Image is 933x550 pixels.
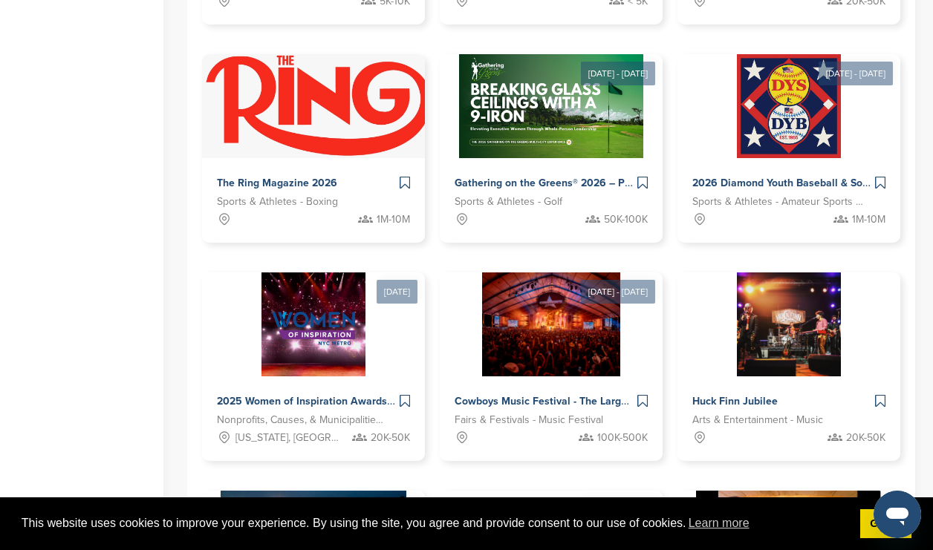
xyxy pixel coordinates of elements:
[202,249,425,461] a: [DATE] Sponsorpitch & 2025 Women of Inspiration Awards Sponsorship Nonprofits, Causes, & Municipa...
[202,54,425,243] a: Sponsorpitch & The Ring Magazine 2026 Sports & Athletes - Boxing 1M-10M
[217,177,337,189] span: The Ring Magazine 2026
[440,30,663,243] a: [DATE] - [DATE] Sponsorpitch & Gathering on the Greens® 2026 – Premium Golf & Executive Women Spo...
[202,54,435,158] img: Sponsorpitch &
[217,395,449,407] span: 2025 Women of Inspiration Awards Sponsorship
[482,272,621,376] img: Sponsorpitch &
[217,194,338,210] span: Sports & Athletes - Boxing
[692,194,863,210] span: Sports & Athletes - Amateur Sports Leagues
[217,412,388,428] span: Nonprofits, Causes, & Municipalities - Professional Development
[581,62,655,85] div: [DATE] - [DATE]
[597,430,648,446] span: 100K-500K
[377,212,410,228] span: 1M-10M
[692,395,778,407] span: Huck Finn Jubilee
[235,430,342,446] span: [US_STATE], [GEOGRAPHIC_DATA]
[874,491,921,538] iframe: Button to launch messaging window
[455,194,562,210] span: Sports & Athletes - Golf
[677,272,900,461] a: Sponsorpitch & Huck Finn Jubilee Arts & Entertainment - Music 20K-50K
[440,249,663,461] a: [DATE] - [DATE] Sponsorpitch & Cowboys Music Festival - The Largest 11 Day Music Festival in [GEO...
[261,272,365,376] img: Sponsorpitch &
[846,430,885,446] span: 20K-50K
[692,412,823,428] span: Arts & Entertainment - Music
[459,54,644,158] img: Sponsorpitch &
[371,430,410,446] span: 20K-50K
[22,512,848,534] span: This website uses cookies to improve your experience. By using the site, you agree and provide co...
[737,54,841,158] img: Sponsorpitch &
[455,412,603,428] span: Fairs & Festivals - Music Festival
[737,272,841,376] img: Sponsorpitch &
[852,212,885,228] span: 1M-10M
[819,62,893,85] div: [DATE] - [DATE]
[604,212,648,228] span: 50K-100K
[455,177,899,189] span: Gathering on the Greens® 2026 – Premium Golf & Executive Women Sponsorship Experience
[860,509,911,539] a: dismiss cookie message
[581,280,655,304] div: [DATE] - [DATE]
[455,395,862,407] span: Cowboys Music Festival - The Largest 11 Day Music Festival in [GEOGRAPHIC_DATA]
[686,512,752,534] a: learn more about cookies
[377,280,417,304] div: [DATE]
[677,30,900,243] a: [DATE] - [DATE] Sponsorpitch & 2026 Diamond Youth Baseball & Softball World Series Sponsorships S...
